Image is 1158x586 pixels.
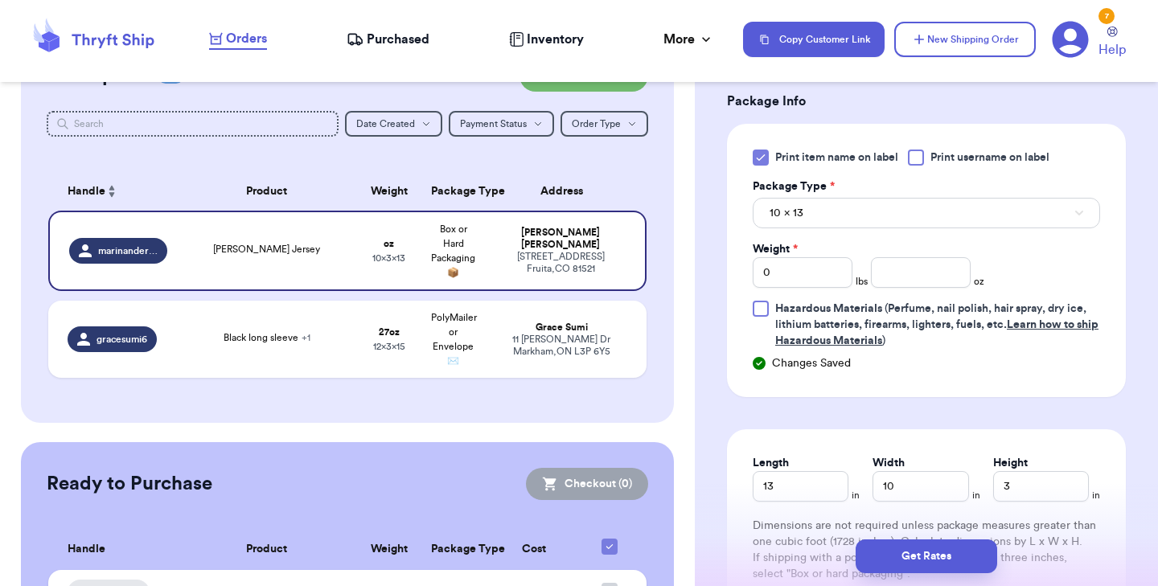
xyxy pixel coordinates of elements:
span: lbs [856,275,868,288]
button: Order Type [561,111,648,137]
span: in [852,489,860,502]
button: Copy Customer Link [743,22,885,57]
th: Cost [486,529,582,570]
span: + 1 [302,333,310,342]
span: Purchased [367,30,429,49]
span: Print username on label [930,150,1049,166]
th: Package Type [421,172,486,211]
th: Product [177,172,357,211]
span: Hazardous Materials [775,303,882,314]
span: in [1092,489,1100,502]
span: 12 x 3 x 15 [373,342,405,351]
span: Date Created [356,119,415,129]
th: Weight [357,529,421,570]
span: Inventory [527,30,584,49]
th: Package Type [421,529,486,570]
label: Length [753,455,789,471]
span: Box or Hard Packaging 📦 [431,224,475,277]
label: Height [993,455,1028,471]
div: [STREET_ADDRESS] Fruita , CO 81521 [495,251,626,275]
th: Address [486,172,647,211]
span: Handle [68,183,105,200]
div: 7 [1098,8,1115,24]
label: Width [873,455,905,471]
span: Black long sleeve [224,333,310,342]
span: Changes Saved [772,355,851,371]
a: Purchased [347,30,429,49]
a: Orders [209,29,267,50]
span: Print item name on label [775,150,898,166]
button: 10 x 13 [753,198,1100,228]
span: (Perfume, nail polish, hair spray, dry ice, lithium batteries, firearms, lighters, fuels, etc. ) [775,303,1098,346]
h2: Ready to Purchase [47,471,212,497]
div: Grace Sumi [495,322,627,334]
label: Package Type [753,178,835,195]
div: Dimensions are not required unless package measures greater than one cubic foot (1728 inches). Ca... [753,518,1100,582]
span: marinanderson19 [98,244,158,257]
h3: Package Info [727,92,1126,111]
label: Weight [753,241,798,257]
button: Payment Status [449,111,554,137]
button: Date Created [345,111,442,137]
input: Search [47,111,339,137]
div: More [663,30,714,49]
button: Checkout (0) [526,468,648,500]
span: 10 x 3 x 13 [372,253,405,263]
span: Handle [68,541,105,558]
span: oz [974,275,984,288]
span: gracesumi6 [96,333,147,346]
a: 7 [1052,21,1089,58]
button: New Shipping Order [894,22,1036,57]
span: in [972,489,980,502]
span: [PERSON_NAME] Jersey [213,244,320,254]
span: PolyMailer or Envelope ✉️ [431,313,477,366]
th: Weight [357,172,421,211]
strong: 27 oz [379,327,400,337]
div: 11 [PERSON_NAME] Dr Markham , ON L3P 6Y5 [495,334,627,358]
span: Orders [226,29,267,48]
a: Inventory [509,30,584,49]
button: Sort ascending [105,182,118,201]
div: [PERSON_NAME] [PERSON_NAME] [495,227,626,251]
th: Product [177,529,357,570]
span: Order Type [572,119,621,129]
a: Help [1098,27,1126,59]
span: Help [1098,40,1126,59]
strong: oz [384,239,394,248]
span: Payment Status [460,119,527,129]
button: Get Rates [856,539,997,573]
span: 10 x 13 [770,205,803,221]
